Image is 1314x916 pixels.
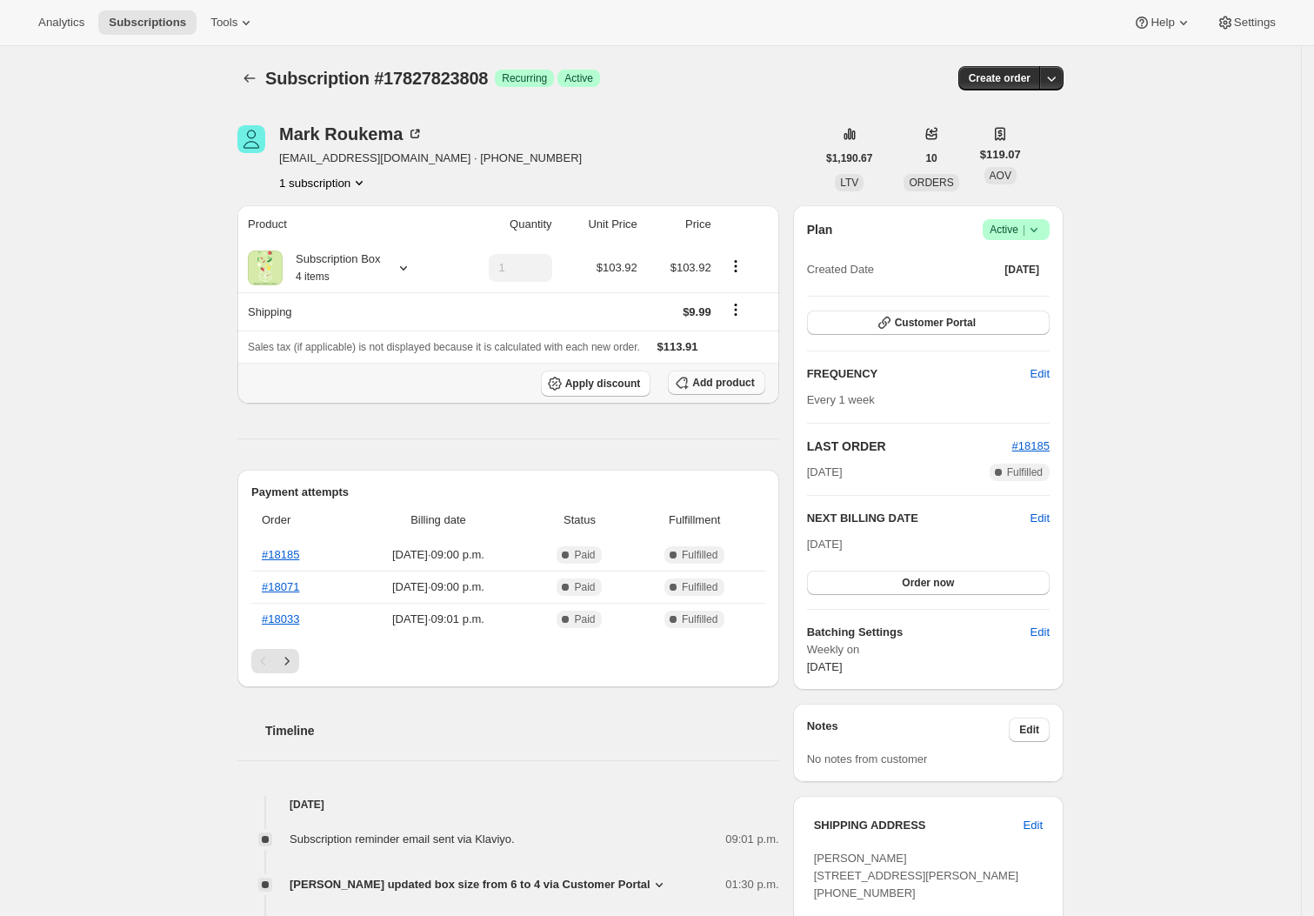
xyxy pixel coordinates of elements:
span: Fulfilled [682,580,717,594]
button: Customer Portal [807,311,1050,335]
span: Active [990,221,1043,238]
small: 4 items [296,271,330,283]
span: Add product [692,376,754,390]
span: 10 [925,151,937,165]
span: Edit [1031,510,1050,527]
span: Weekly on [807,641,1050,659]
button: Help [1123,10,1202,35]
button: Edit [1009,718,1050,742]
th: Quantity [450,205,557,244]
span: Paid [574,580,595,594]
span: $119.07 [980,146,1021,164]
button: Tools [200,10,265,35]
span: Customer Portal [895,316,976,330]
button: Order now [807,571,1050,595]
button: [PERSON_NAME] updated box size from 6 to 4 via Customer Portal [290,876,668,893]
div: Subscription Box [283,251,381,285]
button: Analytics [28,10,95,35]
span: $113.91 [657,340,698,353]
span: [DATE] [807,538,843,551]
span: [DATE] · 09:00 p.m. [352,546,525,564]
button: Shipping actions [722,300,750,319]
span: Subscriptions [109,16,186,30]
th: Product [237,205,450,244]
span: Settings [1234,16,1276,30]
button: 10 [915,146,947,170]
h3: SHIPPING ADDRESS [814,817,1024,834]
button: Next [275,649,299,673]
span: Fulfilled [682,548,717,562]
span: Order now [902,576,954,590]
span: AOV [990,170,1011,182]
span: Analytics [38,16,84,30]
button: Product actions [279,174,368,191]
span: LTV [840,177,858,189]
th: Shipping [237,292,450,331]
span: [PERSON_NAME] updated box size from 6 to 4 via Customer Portal [290,876,650,893]
h4: [DATE] [237,796,779,813]
span: Billing date [352,511,525,529]
h2: Plan [807,221,833,238]
span: [DATE] · 09:01 p.m. [352,611,525,628]
a: #18071 [262,580,299,593]
h2: FREQUENCY [807,365,1031,383]
span: Edit [1019,723,1039,737]
span: No notes from customer [807,752,928,766]
h2: Timeline [265,722,779,739]
span: ORDERS [909,177,953,189]
button: Apply discount [541,371,651,397]
span: Fulfilled [1007,465,1043,479]
span: $103.92 [597,261,637,274]
button: Settings [1206,10,1286,35]
span: $1,190.67 [826,151,872,165]
h2: LAST ORDER [807,438,1012,455]
th: Unit Price [557,205,643,244]
span: Paid [574,612,595,626]
span: $103.92 [670,261,711,274]
button: [DATE] [994,257,1050,282]
button: Edit [1020,618,1060,646]
span: 09:01 p.m. [725,831,778,848]
span: $9.99 [683,305,711,318]
span: Sales tax (if applicable) is not displayed because it is calculated with each new order. [248,341,640,353]
button: Edit [1020,360,1060,388]
span: 01:30 p.m. [725,876,778,893]
button: #18185 [1012,438,1050,455]
span: [PERSON_NAME] [STREET_ADDRESS][PERSON_NAME] [PHONE_NUMBER] [814,852,1019,899]
span: Edit [1031,365,1050,383]
a: #18033 [262,612,299,625]
span: Active [564,71,593,85]
span: Apply discount [565,377,641,391]
button: $1,190.67 [816,146,883,170]
button: Subscriptions [98,10,197,35]
span: Recurring [502,71,547,85]
span: Mark Roukema [237,125,265,153]
span: Created Date [807,261,874,278]
span: Paid [574,548,595,562]
span: Help [1151,16,1174,30]
a: #18185 [1012,439,1050,452]
span: Tools [210,16,237,30]
button: Add product [668,371,764,395]
span: Edit [1024,817,1043,834]
span: [DATE] [1004,263,1039,277]
span: Status [535,511,624,529]
span: Fulfilled [682,612,717,626]
span: Subscription reminder email sent via Klaviyo. [290,832,515,846]
span: [DATE] · 09:00 p.m. [352,578,525,596]
h2: Payment attempts [251,484,765,501]
div: Mark Roukema [279,125,424,143]
img: product img [248,251,283,285]
h3: Notes [807,718,1010,742]
h2: NEXT BILLING DATE [807,510,1031,527]
span: | [1023,223,1025,237]
span: [EMAIL_ADDRESS][DOMAIN_NAME] · [PHONE_NUMBER] [279,150,582,167]
button: Edit [1013,812,1053,839]
span: Edit [1031,624,1050,641]
span: [DATE] [807,660,843,673]
span: Fulfillment [635,511,755,529]
button: Product actions [722,257,750,276]
span: Every 1 week [807,393,875,406]
th: Order [251,501,347,539]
